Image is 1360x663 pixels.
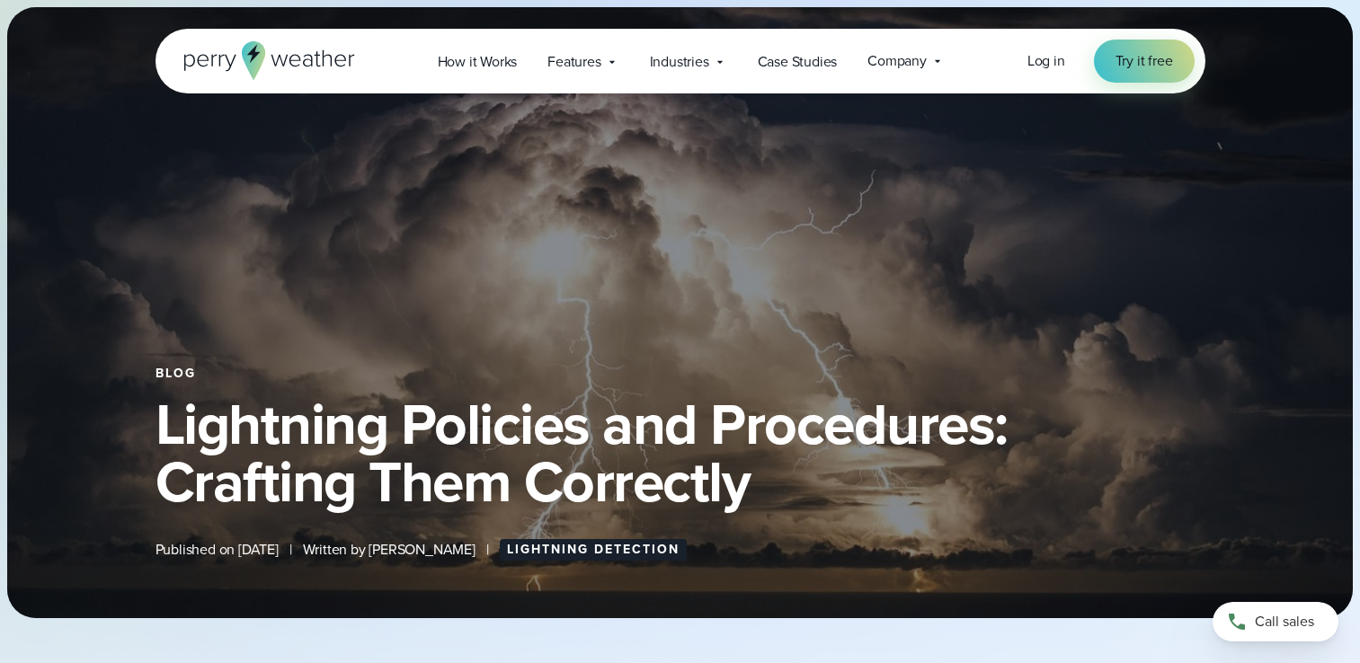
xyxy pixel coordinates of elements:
span: Call sales [1255,611,1314,632]
a: Log in [1027,50,1065,72]
a: Try it free [1094,40,1195,83]
span: | [486,539,489,561]
span: Features [547,51,600,73]
span: Company [867,50,927,72]
span: Published on [DATE] [156,539,279,561]
a: Lightning Detection [500,539,687,561]
span: | [289,539,292,561]
a: Call sales [1213,602,1338,641]
span: Log in [1027,50,1065,71]
span: Try it free [1116,50,1173,72]
span: Industries [650,51,709,73]
h1: Lightning Policies and Procedures: Crafting Them Correctly [156,395,1205,510]
a: How it Works [422,43,533,80]
span: How it Works [438,51,518,73]
a: Case Studies [742,43,853,80]
span: Written by [PERSON_NAME] [303,539,476,561]
div: Blog [156,367,1205,381]
span: Case Studies [758,51,838,73]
